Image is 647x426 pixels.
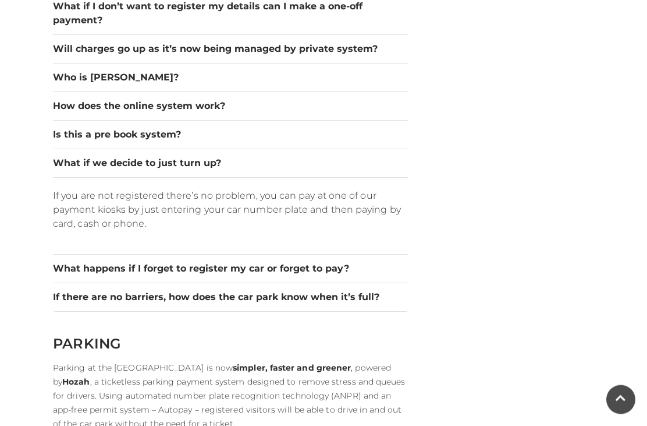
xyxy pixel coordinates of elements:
[53,100,408,114] button: How does the online system work?
[233,363,351,374] strong: simpler, faster and greener
[53,291,408,305] button: If there are no barriers, how does the car park know when it’s full?
[53,336,408,353] h2: PARKING
[62,377,90,388] strong: Hozah
[53,189,408,231] p: If you are not registered there’s no problem, you can pay at one of our payment kiosks by just en...
[53,71,408,85] button: Who is [PERSON_NAME]?
[53,128,408,142] button: Is this a pre book system?
[53,262,408,276] button: What happens if I forget to register my car or forget to pay?
[53,43,408,57] button: Will charges go up as it’s now being managed by private system?
[53,157,408,171] button: What if we decide to just turn up?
